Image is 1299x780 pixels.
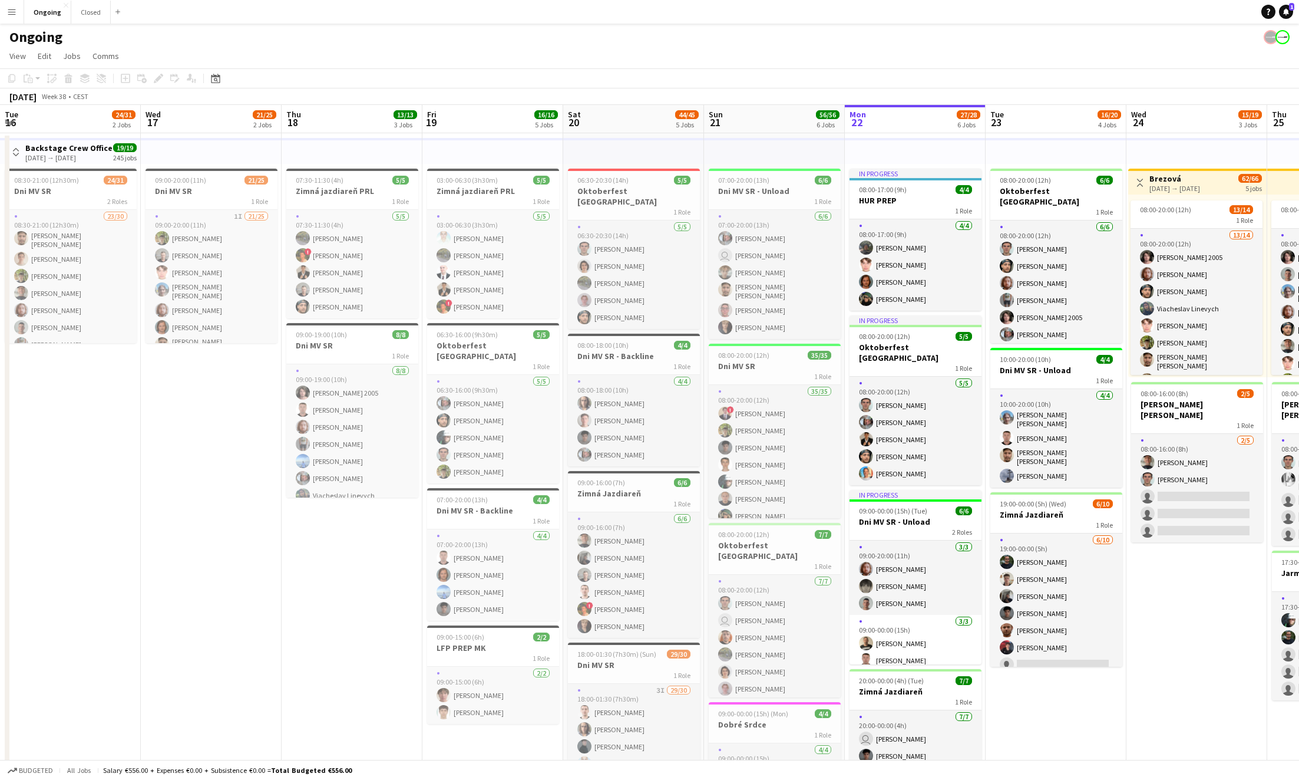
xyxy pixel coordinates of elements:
[6,764,55,777] button: Budgeted
[990,186,1122,207] h3: Oktoberfest [GEOGRAPHIC_DATA]
[9,91,37,103] div: [DATE]
[271,766,352,775] span: Total Budgeted €556.00
[92,51,119,61] span: Comms
[437,176,498,185] span: 03:00-06:30 (3h30m)
[286,323,418,498] div: 09:00-19:00 (10h)8/8Dni MV SR1 Role8/809:00-19:00 (10h)[PERSON_NAME] 2005[PERSON_NAME][PERSON_NAM...
[1149,173,1200,184] h3: Brezová
[673,671,690,680] span: 1 Role
[112,110,135,119] span: 24/31
[63,51,81,61] span: Jobs
[718,709,788,718] span: 09:00-00:00 (15h) (Mon)
[1131,434,1263,542] app-card-role: 2/508:00-16:00 (8h)[PERSON_NAME][PERSON_NAME]
[859,185,907,194] span: 08:00-17:00 (9h)
[568,334,700,466] app-job-card: 08:00-18:00 (10h)4/4Dni MV SR - Backline1 Role4/408:00-18:00 (10h)[PERSON_NAME][PERSON_NAME][PERS...
[808,351,831,360] span: 35/35
[956,506,972,515] span: 6/6
[709,210,841,339] app-card-role: 6/607:00-20:00 (13h)[PERSON_NAME] [PERSON_NAME][PERSON_NAME][PERSON_NAME] [PERSON_NAME][PERSON_NA...
[103,766,352,775] div: Salary €556.00 + Expenses €0.00 + Subsistence €0.00 =
[9,28,62,46] h1: Ongoing
[113,152,137,162] div: 245 jobs
[5,186,137,196] h3: Dni MV SR
[285,116,301,129] span: 18
[1096,376,1113,385] span: 1 Role
[1131,200,1262,375] div: 08:00-20:00 (12h)13/141 Role13/1408:00-20:00 (12h)[PERSON_NAME] 2005[PERSON_NAME][PERSON_NAME]Via...
[437,495,488,504] span: 07:00-20:00 (13h)
[707,116,723,129] span: 21
[850,686,981,697] h3: Zimná Jazdiareň
[814,562,831,571] span: 1 Role
[1279,5,1293,19] a: 1
[5,169,137,343] app-job-card: 08:30-21:00 (12h30m)24/31Dni MV SR2 Roles23/3008:30-21:00 (12h30m)[PERSON_NAME] [PERSON_NAME][PER...
[566,116,581,129] span: 20
[253,110,276,119] span: 21/25
[533,330,550,339] span: 5/5
[1131,109,1146,120] span: Wed
[850,315,981,485] app-job-card: In progress08:00-20:00 (12h)5/5Oktoberfest [GEOGRAPHIC_DATA]1 Role5/508:00-20:00 (12h)[PERSON_NAM...
[14,176,79,185] span: 08:30-21:00 (12h30m)
[848,116,866,129] span: 22
[427,340,559,361] h3: Oktoberfest [GEOGRAPHIC_DATA]
[577,176,629,185] span: 06:30-20:30 (14h)
[568,220,700,329] app-card-role: 5/506:30-20:30 (14h)[PERSON_NAME][PERSON_NAME][PERSON_NAME][PERSON_NAME][PERSON_NAME]
[956,676,972,685] span: 7/7
[1096,176,1113,185] span: 6/6
[33,48,56,64] a: Edit
[709,523,841,697] div: 08:00-20:00 (12h)7/7Oktoberfest [GEOGRAPHIC_DATA]1 Role7/708:00-20:00 (12h)[PERSON_NAME] [PERSON_...
[305,248,312,255] span: !
[957,120,980,129] div: 6 Jobs
[19,766,53,775] span: Budgeted
[427,169,559,318] div: 03:00-06:30 (3h30m)5/5Zimná jazdiareň PRL1 Role5/503:00-06:30 (3h30m)[PERSON_NAME][PERSON_NAME][P...
[956,185,972,194] span: 4/4
[1236,216,1253,225] span: 1 Role
[709,719,841,730] h3: Dobré Srdce
[253,120,276,129] div: 2 Jobs
[952,528,972,537] span: 2 Roles
[437,330,498,339] span: 06:30-16:00 (9h30m)
[1129,116,1146,129] span: 24
[850,490,981,664] app-job-card: In progress09:00-00:00 (15h) (Tue)6/6Dni MV SR - Unload2 Roles3/309:00-20:00 (11h)[PERSON_NAME][P...
[533,176,550,185] span: 5/5
[1237,389,1254,398] span: 2/5
[709,361,841,371] h3: Dni MV SR
[5,210,137,753] app-card-role: 23/3008:30-21:00 (12h30m)[PERSON_NAME] [PERSON_NAME][PERSON_NAME][PERSON_NAME][PERSON_NAME][PERSO...
[990,534,1122,728] app-card-role: 6/1019:00-00:00 (5h)[PERSON_NAME][PERSON_NAME][PERSON_NAME][PERSON_NAME][PERSON_NAME][PERSON_NAME]
[676,120,698,129] div: 5 Jobs
[850,342,981,363] h3: Oktoberfest [GEOGRAPHIC_DATA]
[709,186,841,196] h3: Dni MV SR - Unload
[534,110,558,119] span: 16/16
[1000,355,1051,364] span: 10:00-20:00 (10h)
[286,169,418,318] app-job-card: 07:30-11:30 (4h)5/5Zimná jazdiareň PRL1 Role5/507:30-11:30 (4h)[PERSON_NAME]![PERSON_NAME][PERSON...
[71,1,111,24] button: Closed
[427,323,559,483] app-job-card: 06:30-16:00 (9h30m)5/5Oktoberfest [GEOGRAPHIC_DATA]1 Role5/506:30-16:00 (9h30m)[PERSON_NAME][PERS...
[3,116,18,129] span: 16
[437,633,484,641] span: 09:00-15:00 (6h)
[990,169,1122,343] app-job-card: 08:00-20:00 (12h)6/6Oktoberfest [GEOGRAPHIC_DATA]1 Role6/608:00-20:00 (12h)[PERSON_NAME][PERSON_N...
[146,109,161,120] span: Wed
[815,530,831,539] span: 7/7
[850,195,981,206] h3: HUR PREP
[58,48,85,64] a: Jobs
[568,351,700,361] h3: Dni MV SR - Backline
[815,176,831,185] span: 6/6
[9,51,26,61] span: View
[1131,382,1263,542] div: 08:00-16:00 (8h)2/5[PERSON_NAME] [PERSON_NAME]1 Role2/508:00-16:00 (8h)[PERSON_NAME][PERSON_NAME]
[535,120,557,129] div: 5 Jobs
[850,169,981,311] app-job-card: In progress08:00-17:00 (9h)4/4HUR PREP1 Role4/408:00-17:00 (9h)[PERSON_NAME][PERSON_NAME][PERSON_...
[25,153,113,162] div: [DATE] → [DATE]
[533,516,550,525] span: 1 Role
[577,478,625,487] span: 09:00-16:00 (7h)
[445,300,452,307] span: !
[850,541,981,615] app-card-role: 3/309:00-20:00 (11h)[PERSON_NAME][PERSON_NAME][PERSON_NAME]
[989,116,1004,129] span: 23
[990,492,1122,667] app-job-card: 19:00-00:00 (5h) (Wed)6/10Zimná Jazdiareň1 Role6/1019:00-00:00 (5h)[PERSON_NAME][PERSON_NAME][PER...
[427,667,559,724] app-card-role: 2/209:00-15:00 (6h)[PERSON_NAME][PERSON_NAME]
[1140,205,1191,214] span: 08:00-20:00 (12h)
[1289,3,1294,11] span: 1
[709,109,723,120] span: Sun
[1093,499,1113,508] span: 6/10
[533,495,550,504] span: 4/4
[568,512,700,638] app-card-role: 6/609:00-16:00 (7h)[PERSON_NAME][PERSON_NAME][PERSON_NAME][PERSON_NAME]![PERSON_NAME][PERSON_NAME]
